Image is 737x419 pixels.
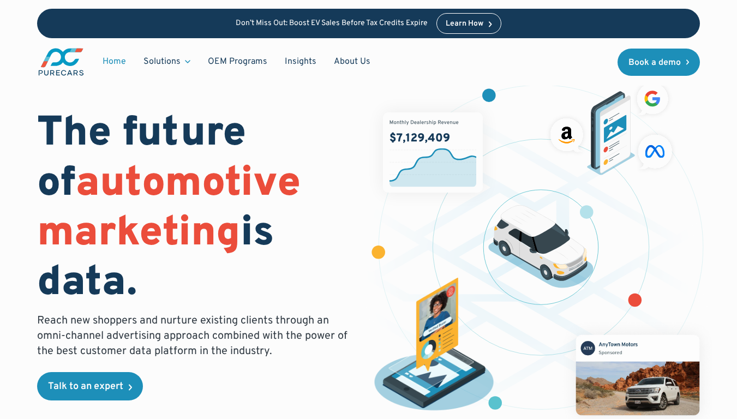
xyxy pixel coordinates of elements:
[94,51,135,72] a: Home
[143,56,181,68] div: Solutions
[236,19,428,28] p: Don’t Miss Out: Boost EV Sales Before Tax Credits Expire
[199,51,276,72] a: OEM Programs
[488,205,594,288] img: illustration of a vehicle
[276,51,325,72] a: Insights
[446,20,483,28] div: Learn How
[135,51,199,72] div: Solutions
[37,47,85,77] img: purecars logo
[628,58,681,67] div: Book a demo
[37,372,143,400] a: Talk to an expert
[325,51,379,72] a: About Us
[37,47,85,77] a: main
[37,158,301,260] span: automotive marketing
[383,112,483,192] img: chart showing monthly dealership revenue of $7m
[436,13,501,34] a: Learn How
[37,110,356,309] h1: The future of is data.
[365,278,502,414] img: persona of a buyer
[546,79,677,175] img: ads on social media and advertising partners
[37,313,356,359] p: Reach new shoppers and nurture existing clients through an omni-channel advertising approach comb...
[48,382,123,392] div: Talk to an expert
[618,49,700,76] a: Book a demo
